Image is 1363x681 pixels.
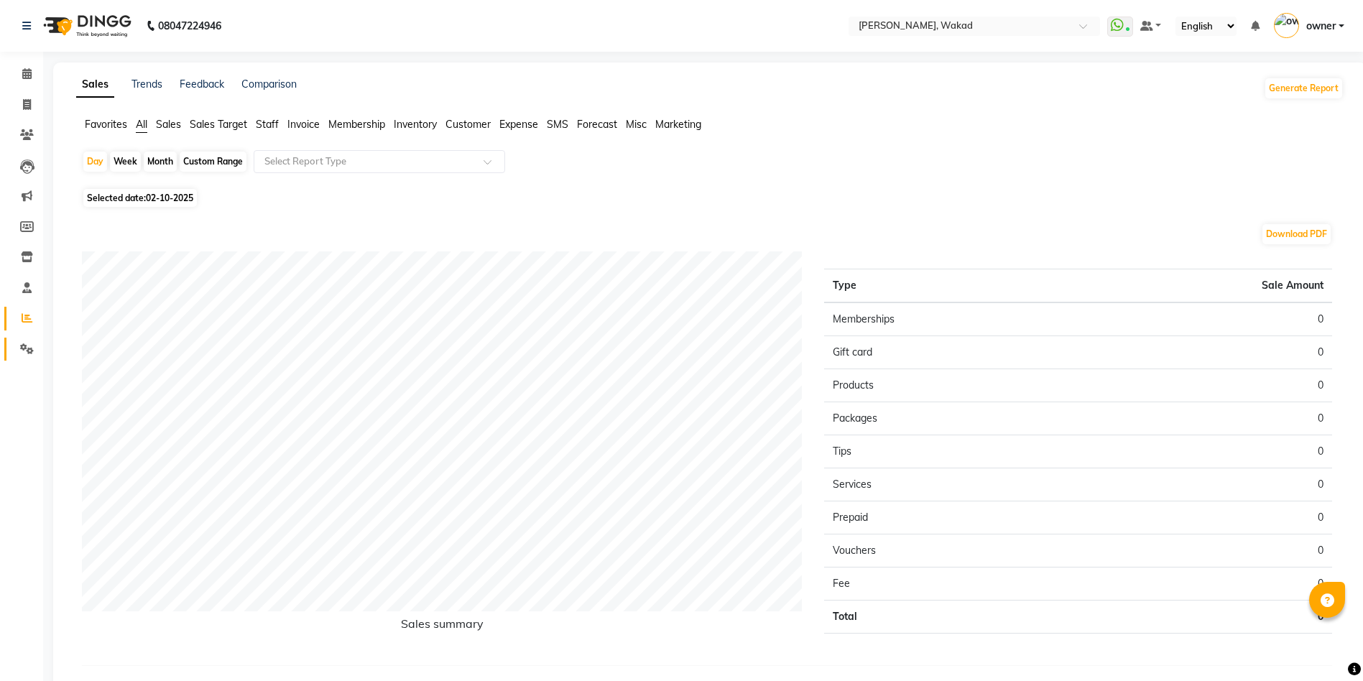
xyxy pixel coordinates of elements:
[824,567,1078,601] td: Fee
[1078,369,1332,402] td: 0
[287,118,320,131] span: Invoice
[241,78,297,91] a: Comparison
[1078,468,1332,501] td: 0
[110,152,141,172] div: Week
[1306,19,1336,34] span: owner
[83,152,107,172] div: Day
[158,6,221,46] b: 08047224946
[824,501,1078,534] td: Prepaid
[824,534,1078,567] td: Vouchers
[499,118,538,131] span: Expense
[824,369,1078,402] td: Products
[328,118,385,131] span: Membership
[146,193,193,203] span: 02-10-2025
[1078,601,1332,634] td: 0
[1078,402,1332,435] td: 0
[1078,302,1332,336] td: 0
[824,468,1078,501] td: Services
[577,118,617,131] span: Forecast
[824,269,1078,303] th: Type
[824,336,1078,369] td: Gift card
[180,78,224,91] a: Feedback
[131,78,162,91] a: Trends
[1078,269,1332,303] th: Sale Amount
[655,118,701,131] span: Marketing
[1078,336,1332,369] td: 0
[1078,534,1332,567] td: 0
[156,118,181,131] span: Sales
[824,435,1078,468] td: Tips
[1274,13,1299,38] img: owner
[626,118,647,131] span: Misc
[1078,567,1332,601] td: 0
[394,118,437,131] span: Inventory
[76,72,114,98] a: Sales
[256,118,279,131] span: Staff
[824,402,1078,435] td: Packages
[83,189,197,207] span: Selected date:
[824,601,1078,634] td: Total
[547,118,568,131] span: SMS
[144,152,177,172] div: Month
[1078,501,1332,534] td: 0
[85,118,127,131] span: Favorites
[82,617,803,636] h6: Sales summary
[136,118,147,131] span: All
[37,6,135,46] img: logo
[1078,435,1332,468] td: 0
[1262,224,1331,244] button: Download PDF
[824,302,1078,336] td: Memberships
[180,152,246,172] div: Custom Range
[1265,78,1342,98] button: Generate Report
[445,118,491,131] span: Customer
[190,118,247,131] span: Sales Target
